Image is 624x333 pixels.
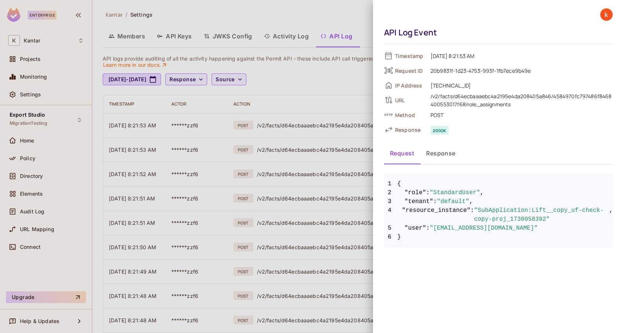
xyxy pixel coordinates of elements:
span: : [433,197,437,206]
span: 1 [384,179,397,188]
span: } [384,233,613,241]
span: 6 [384,233,397,241]
span: 3 [384,197,397,206]
span: 20b9831f-1d23-4753-993f-1fb7ece9b49e [427,66,613,75]
div: /v2/facts/d64ecbaaaebc4a2195e4da208405a846/4584970fc797486f8468400553017f68/role_assignments [431,92,613,109]
span: [DATE] 8:21:53 AM [427,51,613,60]
span: , [609,206,613,224]
span: Timestamp [395,52,425,59]
span: , [480,188,484,197]
span: : [426,224,430,233]
span: URL [395,97,425,104]
span: [TECHNICAL_ID] [427,81,613,90]
span: 200 ok [431,126,449,135]
span: 4 [384,206,397,224]
span: "SubApplication:Lift__copy_uf-check-copy-proj_1730958392" [474,206,609,224]
div: API Log Event [384,27,609,38]
span: : [426,188,430,197]
span: IP Address [395,82,425,89]
span: : [470,206,474,224]
button: Response [420,144,462,162]
span: Method [395,111,425,119]
button: Request [384,144,420,162]
span: "role" [405,188,426,197]
img: kumareshan natarajan [600,8,613,21]
span: { [397,179,401,188]
span: 2 [384,188,397,197]
span: "StandardUser" [430,188,480,197]
span: , [469,197,473,206]
span: "user" [405,224,426,233]
span: Response [395,126,425,133]
span: POST [427,110,613,119]
span: "tenant" [405,197,433,206]
span: Request ID [395,67,425,74]
span: "default" [437,197,469,206]
span: 5 [384,224,397,233]
span: "[EMAIL_ADDRESS][DOMAIN_NAME]" [430,224,538,233]
span: "resource_instance" [402,206,470,224]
